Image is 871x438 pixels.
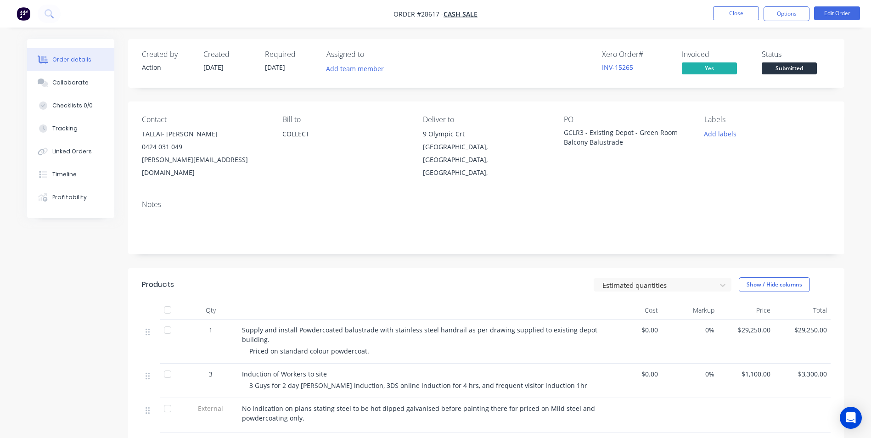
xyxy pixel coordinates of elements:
[326,62,389,75] button: Add team member
[27,186,114,209] button: Profitability
[52,79,89,87] div: Collaborate
[321,62,388,75] button: Add team member
[27,48,114,71] button: Order details
[142,62,192,72] div: Action
[142,140,268,153] div: 0424 031 049
[602,63,633,72] a: INV-15265
[602,50,671,59] div: Xero Order #
[52,170,77,179] div: Timeline
[762,50,831,59] div: Status
[27,117,114,140] button: Tracking
[606,301,662,320] div: Cost
[27,71,114,94] button: Collaborate
[739,277,810,292] button: Show / Hide columns
[609,325,658,335] span: $0.00
[242,326,599,344] span: Supply and install Powdercoated balustrade with stainless steel handrail as per drawing supplied ...
[423,115,549,124] div: Deliver to
[704,115,830,124] div: Labels
[27,94,114,117] button: Checklists 0/0
[393,10,444,18] span: Order #28617 -
[722,369,771,379] span: $1,100.00
[249,347,369,355] span: Priced on standard colour powdercoat.
[423,128,549,179] div: 9 Olympic Crt[GEOGRAPHIC_DATA], [GEOGRAPHIC_DATA], [GEOGRAPHIC_DATA],
[778,369,827,379] span: $3,300.00
[187,404,235,413] span: External
[183,301,238,320] div: Qty
[662,301,718,320] div: Markup
[682,62,737,74] span: Yes
[722,325,771,335] span: $29,250.00
[265,50,315,59] div: Required
[778,325,827,335] span: $29,250.00
[52,56,91,64] div: Order details
[265,63,285,72] span: [DATE]
[52,124,78,133] div: Tracking
[423,128,549,140] div: 9 Olympic Crt
[713,6,759,20] button: Close
[142,115,268,124] div: Contact
[762,62,817,74] span: Submitted
[444,10,478,18] a: CASH SALE
[27,163,114,186] button: Timeline
[242,404,597,422] span: No indication on plans stating steel to be hot dipped galvanised before painting there for priced...
[142,200,831,209] div: Notes
[52,147,92,156] div: Linked Orders
[326,50,418,59] div: Assigned to
[774,301,831,320] div: Total
[209,325,213,335] span: 1
[52,101,93,110] div: Checklists 0/0
[682,50,751,59] div: Invoiced
[564,128,679,147] div: GCLR3 - Existing Depot - Green Room Balcony Balustrade
[203,50,254,59] div: Created
[27,140,114,163] button: Linked Orders
[142,153,268,179] div: [PERSON_NAME][EMAIL_ADDRESS][DOMAIN_NAME]
[564,115,690,124] div: PO
[142,50,192,59] div: Created by
[282,128,408,140] div: COLLECT
[142,279,174,290] div: Products
[242,370,327,378] span: Induction of Workers to site
[814,6,860,20] button: Edit Order
[52,193,87,202] div: Profitability
[762,62,817,76] button: Submitted
[764,6,809,21] button: Options
[142,128,268,179] div: TALLAI- [PERSON_NAME]0424 031 049[PERSON_NAME][EMAIL_ADDRESS][DOMAIN_NAME]
[203,63,224,72] span: [DATE]
[699,128,742,140] button: Add labels
[423,140,549,179] div: [GEOGRAPHIC_DATA], [GEOGRAPHIC_DATA], [GEOGRAPHIC_DATA],
[282,115,408,124] div: Bill to
[665,325,714,335] span: 0%
[282,128,408,157] div: COLLECT
[142,128,268,140] div: TALLAI- [PERSON_NAME]
[209,369,213,379] span: 3
[17,7,30,21] img: Factory
[249,381,587,390] span: 3 Guys for 2 day [PERSON_NAME] induction, 3DS online induction for 4 hrs, and frequent visitor in...
[840,407,862,429] div: Open Intercom Messenger
[609,369,658,379] span: $0.00
[665,369,714,379] span: 0%
[718,301,775,320] div: Price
